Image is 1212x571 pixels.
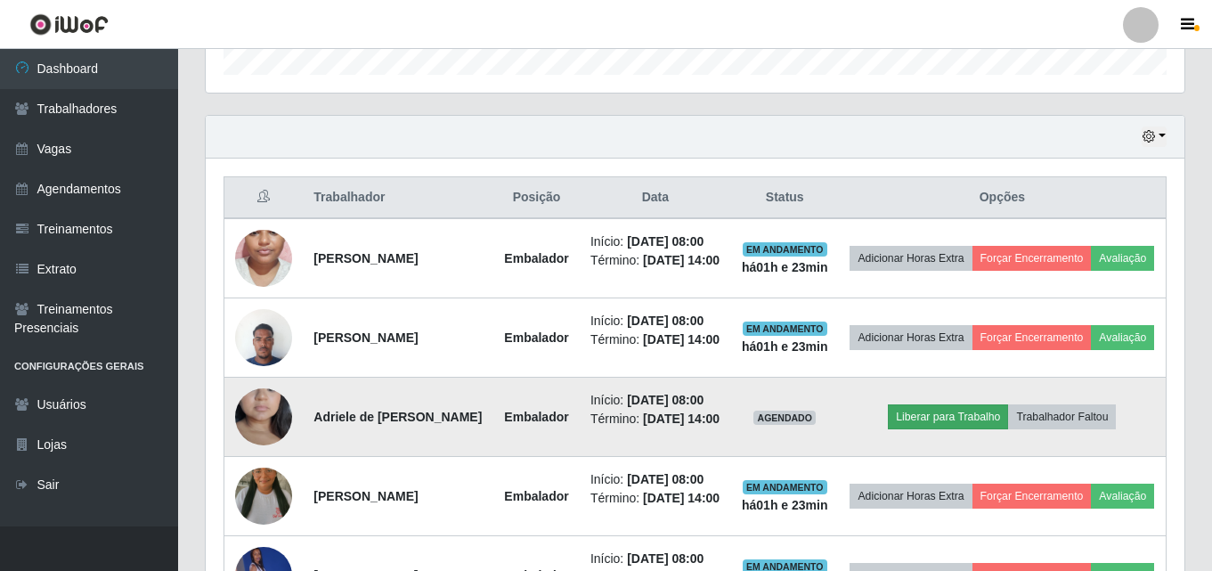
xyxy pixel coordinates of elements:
[590,232,720,251] li: Início:
[590,470,720,489] li: Início:
[1091,325,1154,350] button: Avaliação
[313,251,418,265] strong: [PERSON_NAME]
[504,251,568,265] strong: Embalador
[235,299,292,375] img: 1732034222988.jpeg
[850,325,972,350] button: Adicionar Horas Extra
[839,177,1167,219] th: Opções
[590,312,720,330] li: Início:
[850,484,972,509] button: Adicionar Horas Extra
[753,411,816,425] span: AGENDADO
[313,330,418,345] strong: [PERSON_NAME]
[313,410,482,424] strong: Adriele de [PERSON_NAME]
[504,489,568,503] strong: Embalador
[742,339,828,354] strong: há 01 h e 23 min
[29,13,109,36] img: CoreUI Logo
[743,322,827,336] span: EM ANDAMENTO
[590,550,720,568] li: Início:
[643,412,720,426] time: [DATE] 14:00
[590,391,720,410] li: Início:
[743,480,827,494] span: EM ANDAMENTO
[235,195,292,322] img: 1713530929914.jpeg
[580,177,731,219] th: Data
[235,445,292,547] img: 1744320952453.jpeg
[742,260,828,274] strong: há 01 h e 23 min
[643,253,720,267] time: [DATE] 14:00
[1008,404,1116,429] button: Trabalhador Faltou
[643,491,720,505] time: [DATE] 14:00
[742,498,828,512] strong: há 01 h e 23 min
[493,177,580,219] th: Posição
[590,410,720,428] li: Término:
[1091,246,1154,271] button: Avaliação
[590,251,720,270] li: Término:
[731,177,839,219] th: Status
[627,234,704,249] time: [DATE] 08:00
[850,246,972,271] button: Adicionar Horas Extra
[627,314,704,328] time: [DATE] 08:00
[627,472,704,486] time: [DATE] 08:00
[303,177,493,219] th: Trabalhador
[643,332,720,347] time: [DATE] 14:00
[504,330,568,345] strong: Embalador
[313,489,418,503] strong: [PERSON_NAME]
[627,393,704,407] time: [DATE] 08:00
[590,330,720,349] li: Término:
[1091,484,1154,509] button: Avaliação
[972,325,1092,350] button: Forçar Encerramento
[972,246,1092,271] button: Forçar Encerramento
[590,489,720,508] li: Término:
[972,484,1092,509] button: Forçar Encerramento
[235,354,292,480] img: 1734548593883.jpeg
[627,551,704,566] time: [DATE] 08:00
[888,404,1008,429] button: Liberar para Trabalho
[504,410,568,424] strong: Embalador
[743,242,827,257] span: EM ANDAMENTO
